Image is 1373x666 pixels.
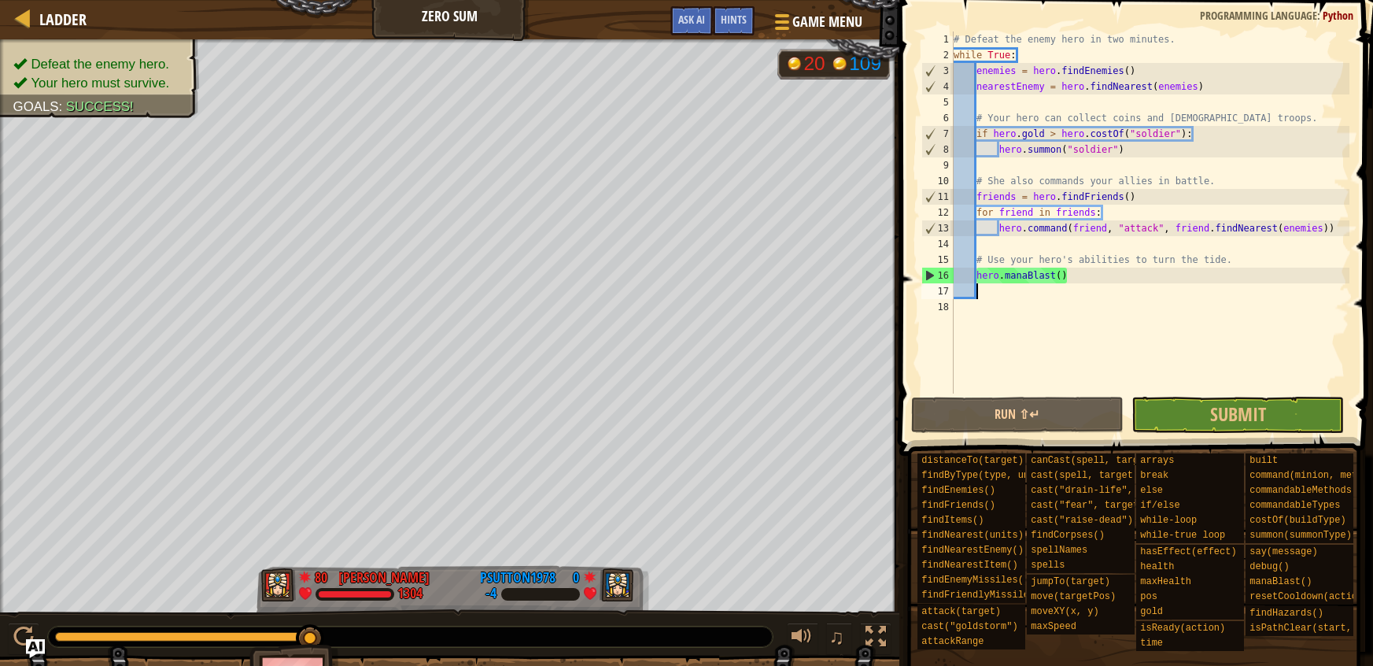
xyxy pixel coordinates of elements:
button: Ask AI [670,6,713,35]
span: break [1140,470,1168,481]
span: maxHealth [1140,576,1191,587]
span: Programming language [1200,8,1317,23]
li: Defeat the enemy hero. [13,54,185,73]
span: findNearestEnemy() [921,545,1024,556]
div: 17 [921,283,954,299]
button: Adjust volume [787,623,818,655]
span: debug() [1249,561,1289,572]
span: findItems() [921,515,984,526]
span: while-true loop [1140,530,1225,541]
div: 4 [922,79,954,94]
span: Ask AI [678,12,705,27]
span: : [59,99,66,114]
span: Your hero must survive. [31,76,169,91]
div: psutton1978 [481,568,556,588]
div: -4 [486,587,497,601]
span: say(message) [1249,546,1317,557]
div: 7 [922,126,954,142]
span: cast("fear", target) [1031,500,1144,511]
span: spells [1031,560,1065,571]
span: cast("goldstorm") [921,621,1017,632]
span: isReady(action) [1140,623,1225,634]
div: 0 [564,568,580,582]
button: Run ⇧↵ [911,397,1124,433]
button: Ask AI [26,639,45,658]
span: findFriendlyMissiles() [921,590,1046,601]
span: distanceTo(target) [921,455,1024,466]
span: attack(target) [921,606,1001,617]
span: findFriends() [921,500,995,511]
div: 8 [922,142,954,157]
span: findHazards() [1249,608,1323,619]
div: 1 [921,31,954,47]
span: manaBlast() [1249,576,1312,587]
span: cast("raise-dead") [1031,515,1133,526]
button: Toggle fullscreen [860,623,891,655]
span: ♫ [829,625,845,649]
span: hasEffect(effect) [1140,546,1236,557]
li: Your hero must survive. [13,73,185,92]
span: cast(spell, target) [1031,470,1139,481]
span: : [1317,8,1323,23]
span: jumpTo(target) [1031,576,1110,587]
span: Game Menu [792,12,862,32]
div: 15 [921,252,954,268]
span: findEnemies() [921,485,995,496]
span: maxSpeed [1031,621,1076,632]
span: canCast(spell, target) [1031,455,1155,466]
span: cast("drain-life", target) [1031,485,1178,496]
div: 11 [922,189,954,205]
span: if/else [1140,500,1179,511]
img: thang_avatar_frame.png [599,568,633,601]
span: commandableTypes [1249,500,1340,511]
div: 9 [921,157,954,173]
span: moveXY(x, y) [1031,606,1098,617]
span: built [1249,455,1278,466]
span: summon(summonType) [1249,530,1352,541]
span: spellNames [1031,545,1087,556]
span: arrays [1140,455,1174,466]
div: 10 [921,173,954,189]
div: 14 [921,236,954,252]
span: resetCooldown(action) [1249,591,1368,602]
span: findNearestItem() [921,560,1017,571]
div: 20 [803,54,825,73]
span: Python [1323,8,1353,23]
div: 6 [921,110,954,126]
span: findByType(type, units) [921,470,1052,481]
div: 13 [922,220,954,236]
button: Ctrl + P: Play [8,623,39,655]
span: Ladder [39,9,87,30]
div: 5 [921,94,954,110]
div: 109 [849,54,881,73]
div: 12 [921,205,954,220]
span: commandableMethods [1249,485,1352,496]
span: attackRange [921,636,984,647]
span: else [1140,485,1163,496]
span: findNearest(units) [921,530,1024,541]
span: pos [1140,591,1157,602]
span: findCorpses() [1031,530,1105,541]
div: 16 [922,268,954,283]
button: Game Menu [762,6,872,43]
div: 3 [922,63,954,79]
button: ♫ [826,623,853,655]
span: findEnemyMissiles() [921,575,1029,586]
div: 80 [316,568,331,582]
span: move(targetPos) [1031,591,1116,602]
span: time [1140,638,1163,649]
span: Submit [1210,401,1266,427]
div: 18 [921,299,954,315]
button: Submit [1131,397,1344,433]
span: Defeat the enemy hero. [31,57,169,72]
span: gold [1140,606,1163,617]
div: 1304 [398,587,423,601]
span: Hints [721,12,747,27]
span: while-loop [1140,515,1197,526]
span: Success! [66,99,134,114]
div: Team 'humans' has 20 gold. Team 'ogres' has 109 gold. [777,49,890,80]
div: 2 [921,47,954,63]
span: costOf(buildType) [1249,515,1345,526]
a: Ladder [31,9,87,30]
div: [PERSON_NAME] [339,568,430,588]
